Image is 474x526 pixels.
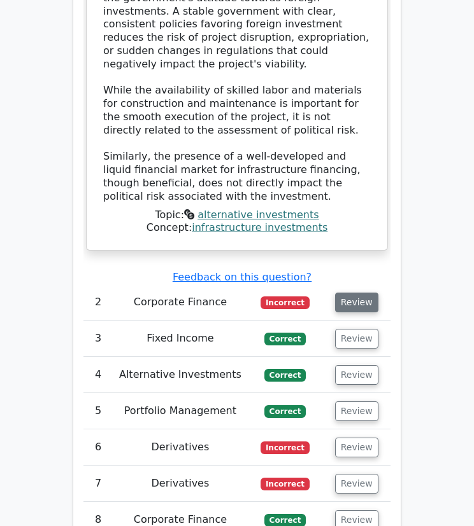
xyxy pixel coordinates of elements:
[264,369,306,382] span: Correct
[261,478,310,490] span: Incorrect
[264,405,306,418] span: Correct
[113,393,247,429] td: Portfolio Management
[83,284,113,321] td: 2
[83,321,113,357] td: 3
[113,466,247,502] td: Derivatives
[113,284,247,321] td: Corporate Finance
[261,296,310,309] span: Incorrect
[335,438,378,457] button: Review
[83,357,113,393] td: 4
[261,441,310,454] span: Incorrect
[335,474,378,494] button: Review
[96,209,378,222] div: Topic:
[335,329,378,349] button: Review
[113,429,247,466] td: Derivatives
[335,401,378,421] button: Review
[113,357,247,393] td: Alternative Investments
[197,209,319,221] a: alternative investments
[192,221,327,233] a: infrastructure investments
[96,221,378,235] div: Concept:
[113,321,247,357] td: Fixed Income
[173,271,312,283] a: Feedback on this question?
[335,293,378,312] button: Review
[83,393,113,429] td: 5
[264,333,306,345] span: Correct
[83,466,113,502] td: 7
[335,365,378,385] button: Review
[83,429,113,466] td: 6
